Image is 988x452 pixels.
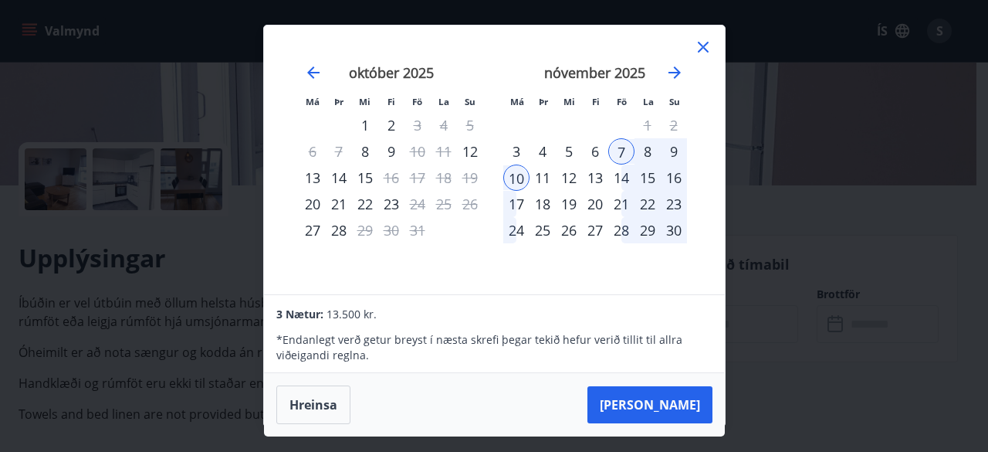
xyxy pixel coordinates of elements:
[634,217,661,243] div: 29
[582,165,608,191] div: 13
[404,138,431,165] div: Aðeins útritun í boði
[556,165,582,191] div: 12
[587,386,712,423] button: [PERSON_NAME]
[299,191,326,217] div: Aðeins innritun í boði
[556,138,582,165] div: 5
[378,217,404,243] td: Not available. fimmtudagur, 30. október 2025
[661,217,687,243] td: Choose sunnudagur, 30. nóvember 2025 as your check-in date. It’s available.
[556,165,582,191] td: Choose miðvikudagur, 12. nóvember 2025 as your check-in date. It’s available.
[404,138,431,165] td: Choose föstudagur, 10. október 2025 as your check-in date. It’s available.
[661,112,687,138] td: Not available. sunnudagur, 2. nóvember 2025
[306,96,320,107] small: Má
[661,191,687,217] td: Choose sunnudagur, 23. nóvember 2025 as your check-in date. It’s available.
[334,96,343,107] small: Þr
[669,96,680,107] small: Su
[608,217,634,243] div: 28
[503,191,530,217] div: 17
[352,138,378,165] div: Aðeins innritun í boði
[634,217,661,243] td: Choose laugardagur, 29. nóvember 2025 as your check-in date. It’s available.
[608,138,634,165] td: Selected as start date. föstudagur, 7. nóvember 2025
[299,138,326,165] td: Not available. mánudagur, 6. október 2025
[530,165,556,191] td: Choose þriðjudagur, 11. nóvember 2025 as your check-in date. It’s available.
[544,63,645,82] strong: nóvember 2025
[352,217,378,243] td: Choose miðvikudagur, 29. október 2025 as your check-in date. It’s available.
[582,165,608,191] td: Choose fimmtudagur, 13. nóvember 2025 as your check-in date. It’s available.
[378,112,404,138] div: 2
[438,96,449,107] small: La
[352,165,378,191] td: Choose miðvikudagur, 15. október 2025 as your check-in date. It’s available.
[634,138,661,165] div: 8
[326,217,352,243] td: Choose þriðjudagur, 28. október 2025 as your check-in date. It’s available.
[457,191,483,217] td: Not available. sunnudagur, 26. október 2025
[608,191,634,217] div: 21
[326,191,352,217] td: Choose þriðjudagur, 21. október 2025 as your check-in date. It’s available.
[563,96,575,107] small: Mi
[349,63,434,82] strong: október 2025
[556,191,582,217] td: Choose miðvikudagur, 19. nóvember 2025 as your check-in date. It’s available.
[327,307,377,321] span: 13.500 kr.
[326,165,352,191] div: 14
[503,165,530,191] td: Selected as end date. mánudagur, 10. nóvember 2025
[634,112,661,138] td: Not available. laugardagur, 1. nóvember 2025
[404,165,431,191] td: Not available. föstudagur, 17. október 2025
[276,307,323,321] span: 3 Nætur:
[378,112,404,138] td: Choose fimmtudagur, 2. október 2025 as your check-in date. It’s available.
[503,138,530,165] td: Choose mánudagur, 3. nóvember 2025 as your check-in date. It’s available.
[661,217,687,243] div: 30
[530,138,556,165] div: 4
[582,191,608,217] div: 20
[608,165,634,191] div: 14
[643,96,654,107] small: La
[457,138,483,165] td: Choose sunnudagur, 12. október 2025 as your check-in date. It’s available.
[608,191,634,217] td: Choose föstudagur, 21. nóvember 2025 as your check-in date. It’s available.
[582,138,608,165] div: 6
[404,191,431,217] div: Aðeins útritun í boði
[352,191,378,217] td: Choose miðvikudagur, 22. október 2025 as your check-in date. It’s available.
[283,44,706,277] div: Calendar
[299,217,326,243] div: Aðeins innritun í boði
[503,138,530,165] div: Aðeins innritun í boði
[457,165,483,191] td: Not available. sunnudagur, 19. október 2025
[661,138,687,165] div: 9
[582,217,608,243] div: 27
[510,96,524,107] small: Má
[592,96,600,107] small: Fi
[276,332,712,363] p: * Endanlegt verð getur breyst í næsta skrefi þegar tekið hefur verið tillit til allra viðeigandi ...
[556,217,582,243] div: 26
[404,191,431,217] td: Choose föstudagur, 24. október 2025 as your check-in date. It’s available.
[304,63,323,82] div: Move backward to switch to the previous month.
[326,165,352,191] td: Choose þriðjudagur, 14. október 2025 as your check-in date. It’s available.
[431,112,457,138] td: Not available. laugardagur, 4. október 2025
[378,138,404,165] div: 9
[326,138,352,165] td: Not available. þriðjudagur, 7. október 2025
[299,165,326,191] div: 13
[299,191,326,217] td: Choose mánudagur, 20. október 2025 as your check-in date. It’s available.
[431,191,457,217] td: Not available. laugardagur, 25. október 2025
[378,191,404,217] div: 23
[608,138,634,165] div: 7
[661,165,687,191] td: Choose sunnudagur, 16. nóvember 2025 as your check-in date. It’s available.
[387,96,395,107] small: Fi
[431,165,457,191] td: Not available. laugardagur, 18. október 2025
[661,165,687,191] div: 16
[352,112,378,138] div: 1
[503,217,530,243] td: Choose mánudagur, 24. nóvember 2025 as your check-in date. It’s available.
[378,191,404,217] td: Choose fimmtudagur, 23. október 2025 as your check-in date. It’s available.
[378,138,404,165] td: Choose fimmtudagur, 9. október 2025 as your check-in date. It’s available.
[352,217,378,243] div: Aðeins útritun í boði
[352,138,378,165] td: Choose miðvikudagur, 8. október 2025 as your check-in date. It’s available.
[412,96,422,107] small: Fö
[457,112,483,138] td: Not available. sunnudagur, 5. október 2025
[530,138,556,165] td: Choose þriðjudagur, 4. nóvember 2025 as your check-in date. It’s available.
[326,191,352,217] div: 21
[530,217,556,243] td: Choose þriðjudagur, 25. nóvember 2025 as your check-in date. It’s available.
[556,138,582,165] td: Choose miðvikudagur, 5. nóvember 2025 as your check-in date. It’s available.
[326,217,352,243] div: 28
[359,96,370,107] small: Mi
[539,96,548,107] small: Þr
[299,165,326,191] td: Choose mánudagur, 13. október 2025 as your check-in date. It’s available.
[431,138,457,165] td: Not available. laugardagur, 11. október 2025
[582,217,608,243] td: Choose fimmtudagur, 27. nóvember 2025 as your check-in date. It’s available.
[634,165,661,191] div: 15
[404,217,431,243] td: Not available. föstudagur, 31. október 2025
